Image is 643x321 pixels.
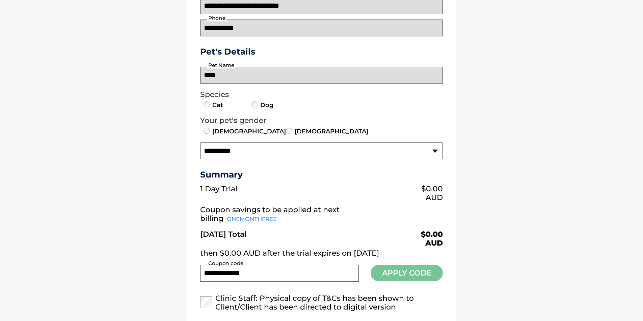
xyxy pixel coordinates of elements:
[200,294,443,312] label: Clinic Staff: Physical copy of T&Cs has been shown to Client/Client has been directed to digital ...
[200,247,443,259] td: then $0.00 AUD after the trial expires on [DATE]
[207,260,245,266] label: Coupon code
[200,90,443,99] legend: Species
[402,225,443,248] td: $0.00 AUD
[200,204,402,225] td: Coupon savings to be applied at next billing
[207,15,226,21] label: Phone
[200,225,402,248] td: [DATE] Total
[200,116,443,125] legend: Your pet's gender
[197,46,446,57] h3: Pet's Details
[402,183,443,204] td: $0.00 AUD
[371,265,443,281] button: Apply Code
[200,296,212,308] input: Clinic Staff: Physical copy of T&Cs has been shown to Client/Client has been directed to digital ...
[200,169,443,180] h3: Summary
[200,183,402,204] td: 1 Day Trial
[223,215,280,224] span: ONEMONTHFREE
